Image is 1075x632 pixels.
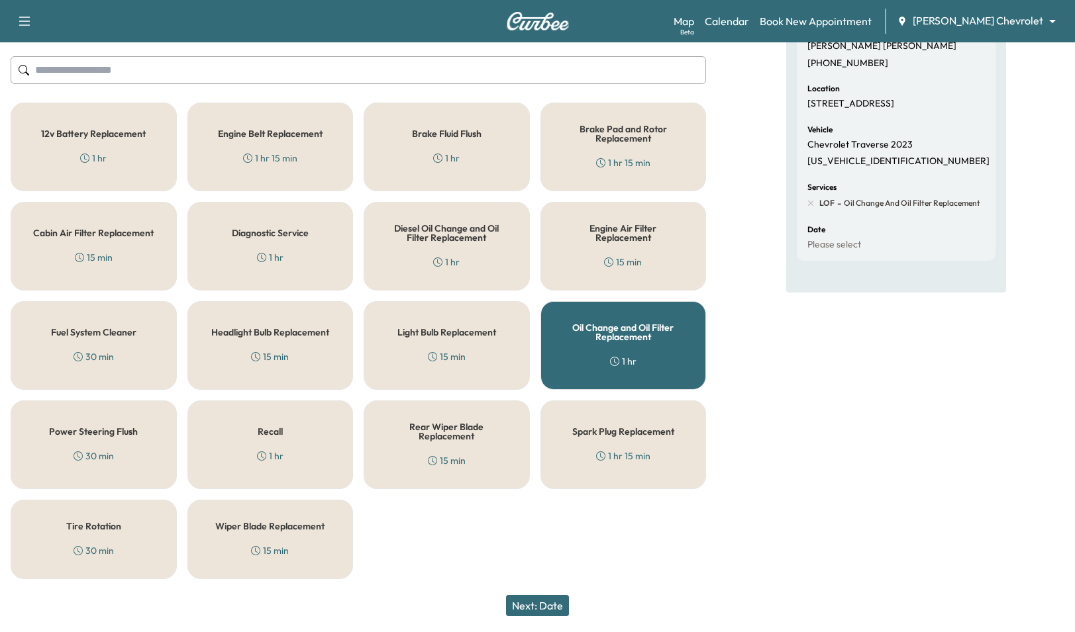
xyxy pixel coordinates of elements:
div: 15 min [428,350,466,363]
h5: Diesel Oil Change and Oil Filter Replacement [385,224,508,242]
span: [PERSON_NAME] Chevrolet [913,13,1043,28]
h5: 12v Battery Replacement [41,129,146,138]
p: Please select [807,239,861,251]
div: 1 hr [80,152,107,165]
div: 1 hr 15 min [596,449,650,463]
div: 1 hr 15 min [596,156,650,169]
h5: Oil Change and Oil Filter Replacement [562,323,685,341]
div: 15 min [75,251,113,264]
div: Beta [680,27,694,37]
h5: Light Bulb Replacement [397,328,496,337]
h5: Spark Plug Replacement [572,427,674,436]
h5: Headlight Bulb Replacement [211,328,329,337]
p: [PHONE_NUMBER] [807,58,888,69]
div: 30 min [74,350,114,363]
h5: Rear Wiper Blade Replacement [385,422,508,441]
div: 1 hr [433,152,460,165]
div: 15 min [251,350,289,363]
div: 15 min [604,255,642,269]
h5: Cabin Air Filter Replacement [33,228,154,238]
img: Curbee Logo [506,12,570,30]
div: 30 min [74,544,114,557]
h5: Fuel System Cleaner [51,328,136,337]
h5: Engine Air Filter Replacement [562,224,685,242]
h5: Brake Pad and Rotor Replacement [562,124,685,143]
p: Chevrolet Traverse 2023 [807,139,913,151]
div: 1 hr [610,355,637,368]
h6: Vehicle [807,126,833,134]
span: LOF [819,198,835,208]
h5: Engine Belt Replacement [218,129,323,138]
div: 30 min [74,449,114,463]
a: Calendar [705,13,749,29]
h5: Tire Rotation [66,521,121,531]
button: Next: Date [506,595,569,616]
div: 1 hr [257,449,283,463]
div: 15 min [428,454,466,467]
h5: Recall [258,427,283,436]
div: 1 hr 15 min [243,152,297,165]
a: Book New Appointment [760,13,872,29]
h5: Wiper Blade Replacement [215,521,325,531]
div: 15 min [251,544,289,557]
p: [US_VEHICLE_IDENTIFICATION_NUMBER] [807,156,990,167]
div: 1 hr [433,255,460,269]
h6: Location [807,85,840,93]
h5: Power Steering Flush [49,427,138,436]
span: Oil Change and Oil Filter Replacement [841,198,980,208]
span: - [835,197,841,210]
h5: Brake Fluid Flush [412,129,482,138]
p: [PERSON_NAME] [PERSON_NAME] [807,40,956,52]
p: [STREET_ADDRESS] [807,98,894,110]
h5: Diagnostic Service [232,228,309,238]
a: MapBeta [674,13,694,29]
div: 1 hr [257,251,283,264]
h6: Services [807,183,837,191]
h6: Date [807,226,825,234]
